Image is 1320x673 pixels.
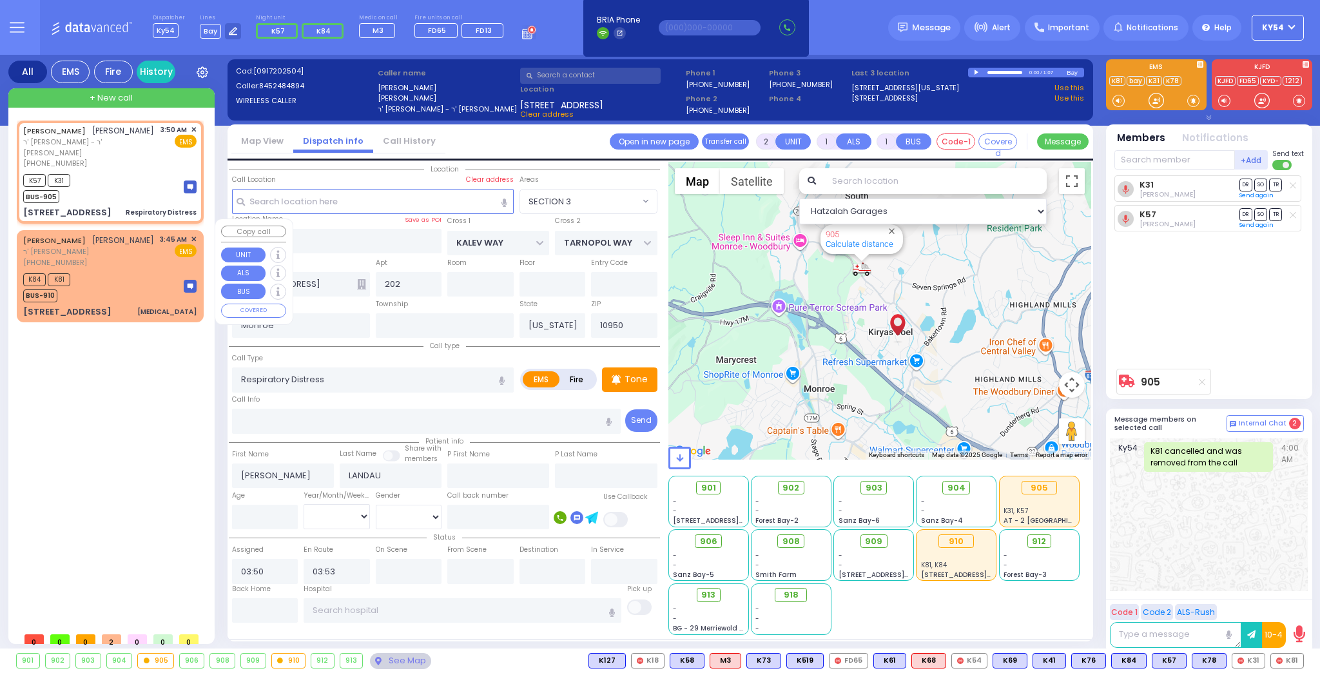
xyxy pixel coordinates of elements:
span: - [755,560,759,570]
span: Phone 4 [769,93,848,104]
button: Notifications [1182,131,1248,146]
span: - [673,506,677,516]
img: red-radio-icon.svg [835,658,841,664]
img: Google [672,443,714,460]
button: Copy call [221,226,286,238]
a: bay [1127,76,1145,86]
div: - [755,614,826,623]
button: ALS-Rush [1175,604,1217,620]
span: [STREET_ADDRESS][PERSON_NAME] [673,516,795,525]
div: BLS [670,653,704,668]
span: Alert [992,22,1011,34]
span: 2 [1289,418,1301,429]
label: Fire [559,371,595,387]
span: Yisroel Feldman [1140,190,1196,199]
a: [PERSON_NAME] [23,126,86,136]
div: K127 [588,653,626,668]
span: - [839,560,842,570]
span: [0917202504] [253,66,304,76]
img: message-box.svg [184,180,197,193]
span: [STREET_ADDRESS][PERSON_NAME] [921,570,1043,580]
label: Room [447,258,467,268]
span: Ky54 [1262,22,1284,34]
label: Save as POI [405,215,442,224]
label: Apt [376,258,387,268]
a: KYD- [1260,76,1281,86]
label: Fire units on call [414,14,508,22]
a: Calculate distance [826,239,893,249]
span: AT - 2 [GEOGRAPHIC_DATA] [1004,516,1099,525]
img: red-radio-icon.svg [957,658,964,664]
div: BLS [1111,653,1147,668]
span: - [921,496,925,506]
span: Smith Farm [755,570,797,580]
span: 3:45 AM [160,235,187,244]
a: K31 [1140,180,1154,190]
button: Code-1 [937,133,975,150]
span: SECTION 3 [519,189,657,213]
div: 910 [938,534,974,549]
img: Logo [51,19,137,35]
a: KJFD [1215,76,1236,86]
span: 902 [782,482,799,494]
label: Last Name [340,449,376,459]
span: DR [1239,179,1252,191]
span: 906 [700,535,717,548]
span: [STREET_ADDRESS][PERSON_NAME] [839,570,960,580]
label: Hospital [304,584,332,594]
input: Search member [1114,150,1235,170]
label: [PHONE_NUMBER] [686,79,750,89]
span: + New call [90,92,133,104]
label: Destination [519,545,558,555]
button: Transfer call [702,133,749,150]
span: DR [1239,208,1252,220]
a: 905 [826,229,839,239]
input: Search a contact [520,68,661,84]
span: EMS [175,244,197,257]
div: See map [370,653,431,669]
label: [PHONE_NUMBER] [769,79,833,89]
label: On Scene [376,545,407,555]
span: [STREET_ADDRESS] [520,99,603,109]
label: Back Home [232,584,271,594]
a: History [137,61,175,83]
img: red-radio-icon.svg [1276,658,1283,664]
div: - [755,623,826,633]
span: TR [1269,179,1282,191]
span: K31 [48,174,70,187]
div: K54 [951,653,987,668]
span: K84 [23,273,46,286]
div: BLS [1071,653,1106,668]
p: Tone [625,373,648,386]
span: [PHONE_NUMBER] [23,158,87,168]
span: Notifications [1127,22,1178,34]
button: ALS [221,266,266,281]
span: Internal Chat [1239,419,1286,428]
span: 0 [76,634,95,644]
div: ALS [911,653,946,668]
label: Call Type [232,353,263,364]
label: En Route [304,545,333,555]
span: BUS-910 [23,289,57,302]
div: 909 [241,654,266,668]
button: Members [1117,131,1165,146]
div: K18 [631,653,665,668]
span: Forest Bay-3 [1004,570,1047,580]
div: 904 [107,654,132,668]
h5: Message members on selected call [1114,415,1227,432]
span: Important [1048,22,1089,34]
div: - [755,604,826,614]
img: red-radio-icon.svg [1237,658,1244,664]
label: ר' [PERSON_NAME] - ר' [PERSON_NAME] [378,104,516,115]
label: Lines [200,14,242,22]
span: Bay [200,24,221,39]
div: BLS [1192,653,1227,668]
button: 10-4 [1262,622,1286,648]
div: BLS [746,653,781,668]
div: 903 [76,654,101,668]
span: 903 [866,482,882,494]
div: [STREET_ADDRESS] [23,206,112,219]
img: comment-alt.png [1230,421,1236,427]
input: Search location [824,168,1047,194]
label: Entry Code [591,258,628,268]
